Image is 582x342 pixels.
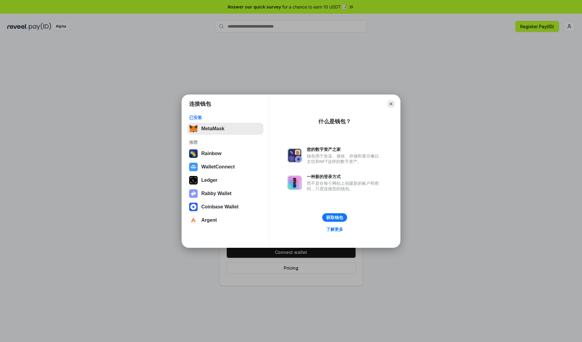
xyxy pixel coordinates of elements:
[201,178,217,183] div: Ledger
[187,148,263,160] button: Rainbow
[189,176,198,184] img: svg+xml,%3Csvg%20xmlns%3D%22http%3A%2F%2Fwww.w3.org%2F2000%2Fsvg%22%20width%3D%2228%22%20height%3...
[307,181,382,191] div: 而不是在每个网站上创建新的账户和密码，只需连接您的钱包。
[189,115,262,120] div: 已安装
[189,125,198,133] img: svg+xml,%3Csvg%20fill%3D%22none%22%20height%3D%2233%22%20viewBox%3D%220%200%2035%2033%22%20width%...
[187,123,263,135] button: MetaMask
[201,191,232,196] div: Rabby Wallet
[187,201,263,213] button: Coinbase Wallet
[201,164,235,170] div: WalletConnect
[307,147,382,152] div: 您的数字资产之家
[201,217,217,223] div: Argent
[189,140,262,145] div: 推荐
[323,225,347,233] a: 了解更多
[307,174,382,179] div: 一种新的登录方式
[201,204,239,210] div: Coinbase Wallet
[189,216,198,224] img: svg+xml,%3Csvg%20width%3D%2228%22%20height%3D%2228%22%20viewBox%3D%220%200%2028%2028%22%20fill%3D...
[187,174,263,186] button: Ledger
[287,175,302,190] img: svg+xml,%3Csvg%20xmlns%3D%22http%3A%2F%2Fwww.w3.org%2F2000%2Fsvg%22%20fill%3D%22none%22%20viewBox...
[201,151,222,156] div: Rainbow
[307,153,382,164] div: 钱包用于发送、接收、存储和显示像以太坊和NFT这样的数字资产。
[326,215,343,220] div: 获取钱包
[326,227,343,232] div: 了解更多
[322,213,347,222] button: 获取钱包
[189,189,198,198] img: svg+xml,%3Csvg%20xmlns%3D%22http%3A%2F%2Fwww.w3.org%2F2000%2Fsvg%22%20fill%3D%22none%22%20viewBox...
[187,188,263,200] button: Rabby Wallet
[318,118,351,125] div: 什么是钱包？
[201,126,224,131] div: MetaMask
[189,149,198,158] img: svg+xml,%3Csvg%20width%3D%22120%22%20height%3D%22120%22%20viewBox%3D%220%200%20120%20120%22%20fil...
[187,161,263,173] button: WalletConnect
[387,100,395,108] button: Close
[189,163,198,171] img: svg+xml,%3Csvg%20width%3D%2228%22%20height%3D%2228%22%20viewBox%3D%220%200%2028%2028%22%20fill%3D...
[189,100,211,108] h1: 连接钱包
[189,203,198,211] img: svg+xml,%3Csvg%20width%3D%2228%22%20height%3D%2228%22%20viewBox%3D%220%200%2028%2028%22%20fill%3D...
[287,148,302,163] img: svg+xml,%3Csvg%20xmlns%3D%22http%3A%2F%2Fwww.w3.org%2F2000%2Fsvg%22%20fill%3D%22none%22%20viewBox...
[187,214,263,226] button: Argent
